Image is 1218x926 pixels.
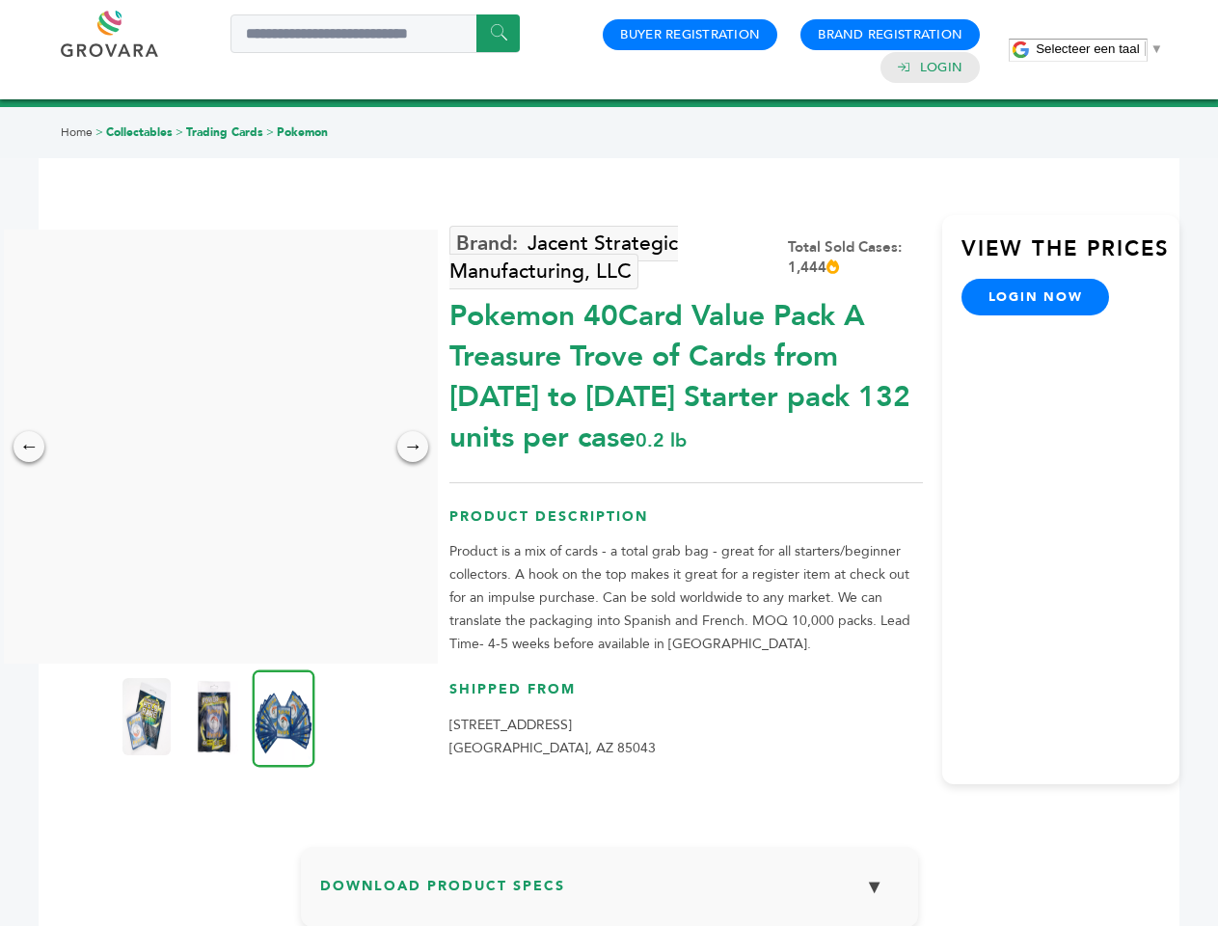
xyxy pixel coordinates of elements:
[95,124,103,140] span: >
[620,26,760,43] a: Buyer Registration
[253,669,315,767] img: Pokemon 40-Card Value Pack – A Treasure Trove of Cards from 1996 to 2024 - Starter pack! 132 unit...
[277,124,328,140] a: Pokemon
[190,678,238,755] img: Pokemon 40-Card Value Pack – A Treasure Trove of Cards from 1996 to 2024 - Starter pack! 132 unit...
[636,427,687,453] span: 0.2 lb
[449,286,923,458] div: Pokemon 40Card Value Pack A Treasure Trove of Cards from [DATE] to [DATE] Starter pack 132 units ...
[1036,41,1139,56] span: Selecteer een taal
[920,59,962,76] a: Login
[186,124,263,140] a: Trading Cards
[61,124,93,140] a: Home
[397,431,428,462] div: →
[449,680,923,714] h3: Shipped From
[266,124,274,140] span: >
[176,124,183,140] span: >
[961,234,1179,279] h3: View the Prices
[851,866,899,908] button: ▼
[449,540,923,656] p: Product is a mix of cards - a total grab bag - great for all starters/beginner collectors. A hook...
[788,237,923,278] div: Total Sold Cases: 1,444
[818,26,962,43] a: Brand Registration
[961,279,1110,315] a: login now
[1036,41,1163,56] a: Selecteer een taal​
[106,124,173,140] a: Collectables
[122,678,171,755] img: Pokemon 40-Card Value Pack – A Treasure Trove of Cards from 1996 to 2024 - Starter pack! 132 unit...
[449,714,923,760] p: [STREET_ADDRESS] [GEOGRAPHIC_DATA], AZ 85043
[449,507,923,541] h3: Product Description
[1150,41,1163,56] span: ▼
[1145,41,1146,56] span: ​
[320,866,899,922] h3: Download Product Specs
[230,14,520,53] input: Search a product or brand...
[449,226,678,289] a: Jacent Strategic Manufacturing, LLC
[14,431,44,462] div: ←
